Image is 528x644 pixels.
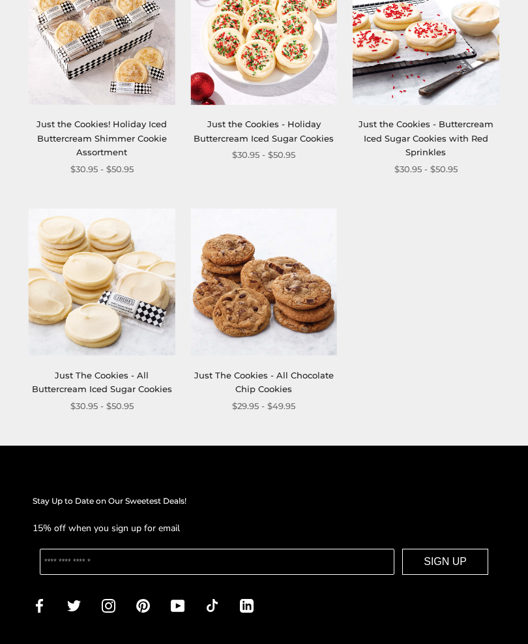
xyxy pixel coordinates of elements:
[394,163,458,177] span: $30.95 - $50.95
[33,521,495,536] p: 15% off when you sign up for email
[29,209,175,356] img: Just The Cookies - All Buttercream Iced Sugar Cookies
[70,163,134,177] span: $30.95 - $50.95
[191,209,337,356] img: Just The Cookies - All Chocolate Chip Cookies
[136,598,150,613] a: Pinterest
[359,119,493,158] a: Just the Cookies - Buttercream Iced Sugar Cookies with Red Sprinkles
[32,371,172,395] a: Just The Cookies - All Buttercream Iced Sugar Cookies
[240,598,254,613] a: LinkedIn
[402,549,488,575] button: SIGN UP
[205,598,219,613] a: TikTok
[10,594,135,634] iframe: Sign Up via Text for Offers
[194,371,334,395] a: Just The Cookies - All Chocolate Chip Cookies
[40,549,394,575] input: Enter your email
[70,400,134,414] span: $30.95 - $50.95
[171,598,184,613] a: YouTube
[232,149,295,162] span: $30.95 - $50.95
[194,119,334,144] a: Just the Cookies - Holiday Buttercream Iced Sugar Cookies
[33,495,495,508] h2: Stay Up to Date on Our Sweetest Deals!
[37,119,167,158] a: Just the Cookies! Holiday Iced Buttercream Shimmer Cookie Assortment
[232,400,295,414] span: $29.95 - $49.95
